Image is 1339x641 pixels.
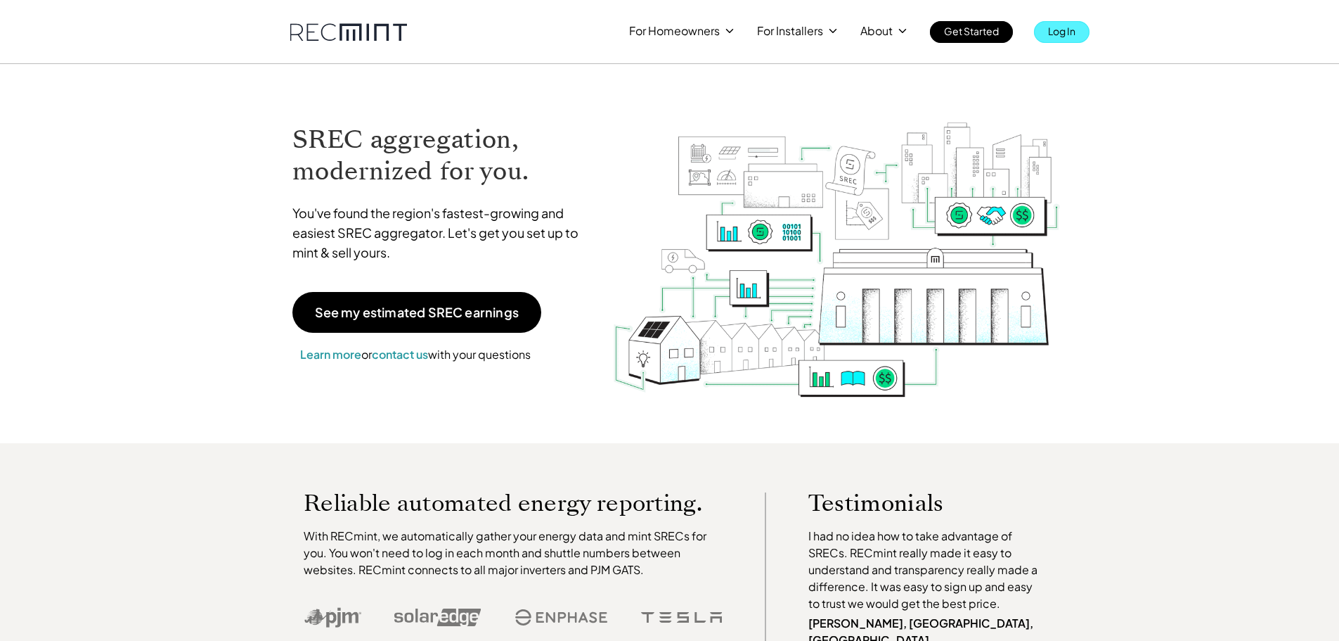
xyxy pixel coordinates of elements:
a: Get Started [930,21,1013,43]
p: Log In [1048,21,1075,41]
p: See my estimated SREC earnings [315,306,519,319]
p: You've found the region's fastest-growing and easiest SREC aggregator. Let's get you set up to mi... [292,203,592,262]
p: Testimonials [808,493,1018,514]
a: See my estimated SREC earnings [292,292,541,333]
a: Learn more [300,347,361,362]
p: Reliable automated energy reporting. [304,493,723,514]
p: With RECmint, we automatically gather your energy data and mint SRECs for you. You won't need to ... [304,528,723,578]
a: contact us [372,347,428,362]
p: For Homeowners [629,21,720,41]
p: or with your questions [292,345,538,364]
h1: SREC aggregation, modernized for you. [292,124,592,187]
p: Get Started [944,21,999,41]
img: RECmint value cycle [612,85,1061,401]
p: For Installers [757,21,823,41]
a: Log In [1034,21,1089,43]
p: About [860,21,893,41]
p: I had no idea how to take advantage of SRECs. RECmint really made it easy to understand and trans... [808,528,1044,612]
